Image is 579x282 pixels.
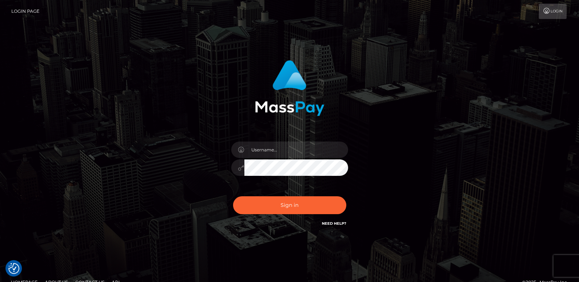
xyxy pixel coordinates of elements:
a: Need Help? [322,221,346,226]
input: Username... [244,142,348,158]
button: Sign in [233,196,346,214]
img: MassPay Login [255,60,324,116]
a: Login [539,4,567,19]
img: Revisit consent button [8,263,19,274]
a: Login Page [11,4,39,19]
button: Consent Preferences [8,263,19,274]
